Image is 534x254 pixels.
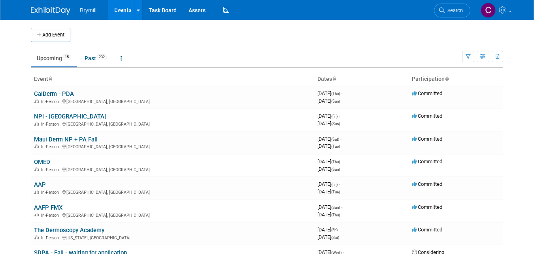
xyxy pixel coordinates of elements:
[41,144,61,149] span: In-Person
[412,159,442,164] span: Committed
[481,3,496,18] img: Cindy O
[331,190,340,194] span: (Tue)
[331,122,340,126] span: (Sun)
[34,166,311,172] div: [GEOGRAPHIC_DATA], [GEOGRAPHIC_DATA]
[80,7,96,13] span: Brymill
[31,51,77,66] a: Upcoming15
[31,28,70,42] button: Add Event
[34,190,39,194] img: In-Person Event
[331,182,338,187] span: (Fri)
[34,159,50,166] a: OMED
[34,227,104,234] a: The Dermoscopy Academy
[317,120,340,126] span: [DATE]
[317,212,340,218] span: [DATE]
[341,204,342,210] span: -
[34,90,74,97] a: CalDerm - PDA
[331,167,340,172] span: (Sun)
[34,136,98,143] a: Maui Derm NP + PA Fall
[34,235,39,239] img: In-Person Event
[409,73,503,86] th: Participation
[331,137,339,141] span: (Sat)
[341,90,342,96] span: -
[34,143,311,149] div: [GEOGRAPHIC_DATA], [GEOGRAPHIC_DATA]
[31,73,314,86] th: Event
[331,228,338,232] span: (Fri)
[331,235,339,240] span: (Sat)
[41,235,61,241] span: In-Person
[34,204,62,211] a: AAFP FMX
[331,99,340,103] span: (Sun)
[331,205,340,210] span: (Sun)
[331,160,340,164] span: (Thu)
[41,167,61,172] span: In-Person
[412,181,442,187] span: Committed
[317,189,340,195] span: [DATE]
[96,54,107,60] span: 232
[34,213,39,217] img: In-Person Event
[317,159,342,164] span: [DATE]
[41,122,61,127] span: In-Person
[339,181,340,187] span: -
[31,7,70,15] img: ExhibitDay
[317,204,342,210] span: [DATE]
[331,144,340,149] span: (Tue)
[434,4,470,17] a: Search
[48,76,52,82] a: Sort by Event Name
[34,120,311,127] div: [GEOGRAPHIC_DATA], [GEOGRAPHIC_DATA]
[317,98,340,104] span: [DATE]
[41,213,61,218] span: In-Person
[34,144,39,148] img: In-Person Event
[62,54,71,60] span: 15
[339,227,340,233] span: -
[317,143,340,149] span: [DATE]
[34,212,311,218] div: [GEOGRAPHIC_DATA], [GEOGRAPHIC_DATA]
[34,98,311,104] div: [GEOGRAPHIC_DATA], [GEOGRAPHIC_DATA]
[317,90,342,96] span: [DATE]
[34,167,39,171] img: In-Person Event
[445,8,463,13] span: Search
[317,136,342,142] span: [DATE]
[331,114,338,118] span: (Fri)
[341,159,342,164] span: -
[34,234,311,241] div: [US_STATE], [GEOGRAPHIC_DATA]
[445,76,449,82] a: Sort by Participation Type
[412,113,442,119] span: Committed
[34,113,106,120] a: NPI - [GEOGRAPHIC_DATA]
[317,234,339,240] span: [DATE]
[339,113,340,119] span: -
[331,213,340,217] span: (Thu)
[34,122,39,126] img: In-Person Event
[412,227,442,233] span: Committed
[34,189,311,195] div: [GEOGRAPHIC_DATA], [GEOGRAPHIC_DATA]
[412,136,442,142] span: Committed
[332,76,336,82] a: Sort by Start Date
[314,73,409,86] th: Dates
[41,99,61,104] span: In-Person
[79,51,113,66] a: Past232
[41,190,61,195] span: In-Person
[317,227,340,233] span: [DATE]
[34,181,46,188] a: AAP
[340,136,342,142] span: -
[331,92,340,96] span: (Thu)
[317,181,340,187] span: [DATE]
[317,113,340,119] span: [DATE]
[412,90,442,96] span: Committed
[412,204,442,210] span: Committed
[34,99,39,103] img: In-Person Event
[317,166,340,172] span: [DATE]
